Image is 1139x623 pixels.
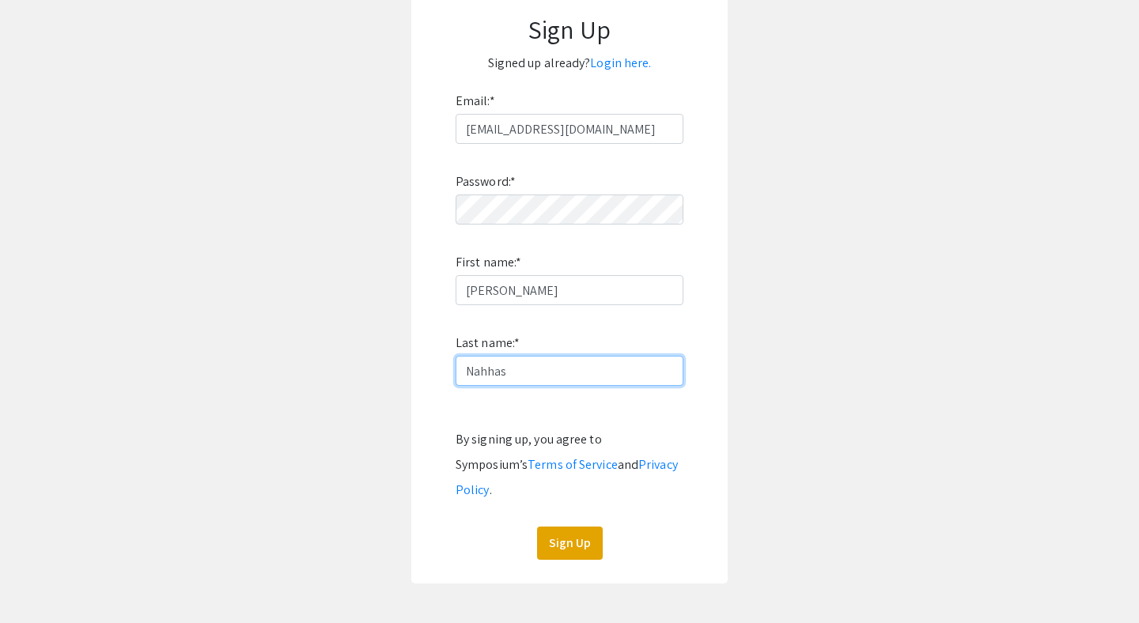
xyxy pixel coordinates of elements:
[427,51,712,76] p: Signed up already?
[528,456,618,473] a: Terms of Service
[590,55,651,71] a: Login here.
[537,527,603,560] button: Sign Up
[456,169,516,194] label: Password:
[456,330,520,356] label: Last name:
[12,552,67,611] iframe: Chat
[456,427,683,503] div: By signing up, you agree to Symposium’s and .
[456,250,521,275] label: First name:
[427,14,712,44] h1: Sign Up
[456,89,495,114] label: Email:
[456,456,678,498] a: Privacy Policy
